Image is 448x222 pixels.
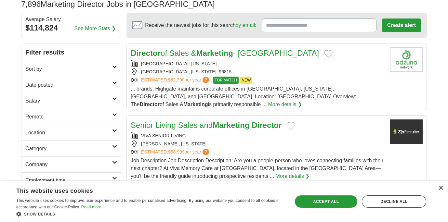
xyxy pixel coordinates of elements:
button: Create alert [382,18,421,32]
h2: Date posted [25,81,112,89]
span: $82,390 [168,77,185,82]
img: Company logo [390,47,423,72]
strong: Marketing [196,49,233,57]
a: See More Stats ❯ [74,25,116,32]
span: Receive the newest jobs for this search : [145,21,256,29]
div: VIVA SENIOR LIVING [131,132,385,139]
span: TOP MATCH [213,77,239,84]
strong: Director [131,49,161,57]
img: Company logo [390,119,423,144]
h2: Category [25,145,112,153]
a: Read more, opens a new window [81,205,101,209]
div: [GEOGRAPHIC_DATA], [US_STATE], 96815 [131,68,385,75]
button: Add to favorite jobs [324,50,333,58]
h2: Remote [25,113,112,121]
a: Salary [21,93,121,109]
span: This website uses cookies to improve user experience and to enable personalised advertising. By u... [16,198,280,209]
div: Accept all [295,195,357,208]
div: Average Salary [25,17,117,22]
h2: Salary [25,97,112,105]
h2: Employment type [25,177,112,184]
span: NEW [240,77,252,84]
a: Directorof Sales &Marketing- [GEOGRAPHIC_DATA] [131,49,319,57]
a: Date posted [21,77,121,93]
a: Category [21,141,121,156]
a: Remote [21,109,121,125]
a: More details ❯ [268,101,302,108]
span: $58,999 [168,149,185,154]
a: by email [236,22,255,28]
a: ESTIMATED:$58,999per year? [141,149,210,155]
a: Location [21,125,121,141]
div: This website uses cookies [16,185,268,195]
h2: Company [25,161,112,168]
h2: Filter results [21,43,121,61]
h2: Location [25,129,112,137]
a: More details ❯ [276,172,310,180]
a: ESTIMATED:$82,390per year? [141,77,210,84]
div: [GEOGRAPHIC_DATA]- [US_STATE] [131,60,385,67]
strong: Marketing [183,102,208,107]
span: ... brands. Highgate maintains corporate offices in [GEOGRAPHIC_DATA], [US_STATE], [GEOGRAPHIC_DA... [131,86,356,107]
strong: Director [140,102,160,107]
span: Show details [24,212,55,216]
h2: Sort by [25,65,112,73]
button: Add to favorite jobs [287,122,295,130]
div: Close [438,186,443,191]
a: Senior Living Sales andMarketing Director [131,121,282,129]
strong: Director [252,121,282,129]
strong: Marketing [213,121,249,129]
a: Company [21,156,121,172]
span: ? [203,149,209,155]
span: ? [203,77,209,83]
span: Job Description Job Description Description: Are you a people-person who loves connecting familie... [131,158,383,179]
div: Decline all [362,195,426,208]
div: [PERSON_NAME], [US_STATE] [131,141,385,147]
div: Show details [16,211,284,217]
a: Sort by [21,61,121,77]
a: Employment type [21,172,121,188]
div: $114,824 [25,22,117,34]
